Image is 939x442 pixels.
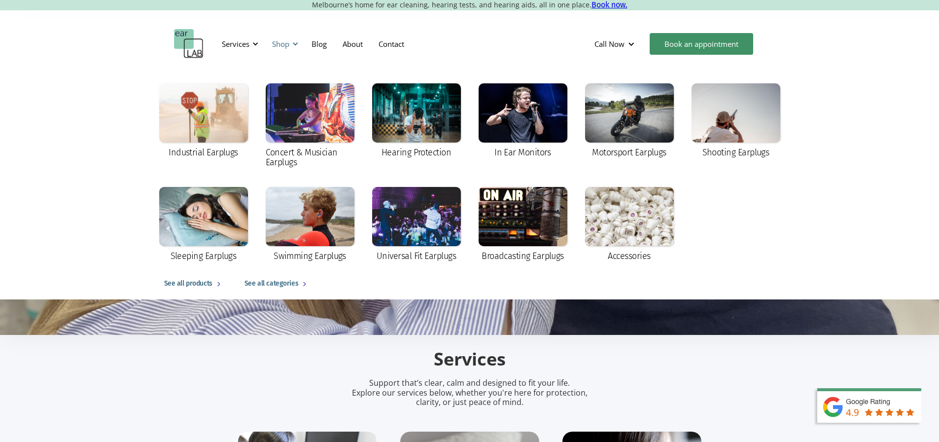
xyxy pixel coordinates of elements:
[367,182,466,268] a: Universal Fit Earplugs
[164,278,212,290] div: See all products
[222,39,249,49] div: Services
[580,78,679,164] a: Motorsport Earplugs
[304,30,335,58] a: Blog
[174,29,204,59] a: home
[702,147,769,157] div: Shooting Earplugs
[335,30,371,58] a: About
[154,182,253,268] a: Sleeping Earplugs
[474,78,572,164] a: In Ear Monitors
[650,33,753,55] a: Book an appointment
[244,278,298,290] div: See all categories
[266,147,354,167] div: Concert & Musician Earplugs
[169,147,238,157] div: Industrial Earplugs
[608,251,650,261] div: Accessories
[494,147,551,157] div: In Ear Monitors
[235,268,320,299] a: See all categories
[339,378,600,407] p: Support that’s clear, calm and designed to fit your life. Explore our services below, whether you...
[171,251,237,261] div: Sleeping Earplugs
[261,182,359,268] a: Swimming Earplugs
[238,348,701,371] h2: Services
[377,251,456,261] div: Universal Fit Earplugs
[687,78,785,164] a: Shooting Earplugs
[266,29,301,59] div: Shop
[154,268,235,299] a: See all products
[482,251,564,261] div: Broadcasting Earplugs
[382,147,451,157] div: Hearing Protection
[216,29,261,59] div: Services
[594,39,625,49] div: Call Now
[367,78,466,164] a: Hearing Protection
[261,78,359,174] a: Concert & Musician Earplugs
[272,39,289,49] div: Shop
[474,182,572,268] a: Broadcasting Earplugs
[154,78,253,164] a: Industrial Earplugs
[580,182,679,268] a: Accessories
[371,30,412,58] a: Contact
[587,29,645,59] div: Call Now
[592,147,666,157] div: Motorsport Earplugs
[274,251,346,261] div: Swimming Earplugs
